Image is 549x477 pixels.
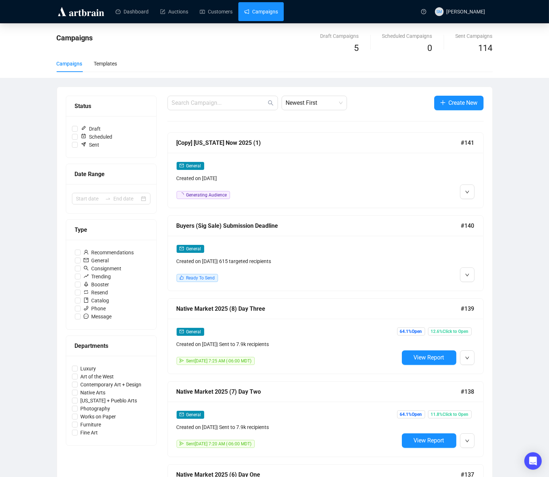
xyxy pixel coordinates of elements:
[179,275,184,280] span: like
[179,192,184,197] span: loading
[461,304,475,313] span: #139
[75,225,148,234] div: Type
[78,373,117,381] span: Art of the West
[78,141,102,149] span: Sent
[465,439,469,443] span: down
[78,397,140,405] span: [US_STATE] + Pueblo Arts
[81,313,115,321] span: Message
[354,43,359,53] span: 5
[177,387,461,396] div: Native Market 2025 (7) Day Two
[186,192,227,198] span: Generating Audience
[78,133,116,141] span: Scheduled
[449,98,478,107] span: Create New
[200,2,233,21] a: Customers
[179,441,184,446] span: send
[428,410,472,418] span: 11.8% Click to Open
[78,405,113,413] span: Photography
[177,138,461,147] div: [Copy] [US_STATE] Now 2025 (1)
[84,258,89,263] span: mail
[84,266,89,271] span: search
[177,257,399,265] div: Created on [DATE] | 615 targeted recipients
[244,2,278,21] a: Campaigns
[465,273,469,277] span: down
[320,32,359,40] div: Draft Campaigns
[382,32,432,40] div: Scheduled Campaigns
[78,125,104,133] span: Draft
[84,314,89,319] span: message
[167,381,484,457] a: Native Market 2025 (7) Day Two#138mailGeneralCreated on [DATE]| Sent to 7.9k recipientssendSent[D...
[428,327,472,335] span: 12.6% Click to Open
[479,43,493,53] span: 114
[81,281,112,289] span: Booster
[167,298,484,374] a: Native Market 2025 (8) Day Three#139mailGeneralCreated on [DATE]| Sent to 7.9k recipientssendSent...
[179,163,184,168] span: mail
[57,6,105,17] img: logo
[179,246,184,251] span: mail
[105,196,111,202] span: to
[179,412,184,417] span: mail
[397,327,425,335] span: 64.1% Open
[78,413,119,421] span: Works on Paper
[179,358,184,363] span: send
[167,132,484,208] a: [Copy] [US_STATE] Now 2025 (1)#141mailGeneralCreated on [DATE]loadingGenerating Audience
[84,290,89,295] span: retweet
[186,329,201,334] span: General
[81,305,109,313] span: Phone
[268,100,274,106] span: search
[461,221,475,230] span: #140
[179,329,184,334] span: mail
[81,273,114,281] span: Trending
[78,365,99,373] span: Luxury
[177,174,399,182] div: Created on [DATE]
[177,304,461,313] div: Native Market 2025 (8) Day Three
[402,350,456,365] button: View Report
[116,2,149,21] a: Dashboard
[75,170,148,179] div: Date Range
[105,196,111,202] span: swap-right
[421,9,426,14] span: question-circle
[177,340,399,348] div: Created on [DATE] | Sent to 7.9k recipients
[186,358,252,363] span: Sent [DATE] 7:25 AM (-06:00 MDT)
[78,421,104,429] span: Furniture
[84,274,89,279] span: rise
[414,354,444,361] span: View Report
[186,441,252,446] span: Sent [DATE] 7:20 AM (-06:00 MDT)
[81,265,125,273] span: Consignment
[84,250,89,255] span: user
[465,356,469,360] span: down
[440,100,446,106] span: plus
[465,190,469,194] span: down
[81,257,112,265] span: General
[84,282,89,287] span: rocket
[186,412,201,417] span: General
[461,387,475,396] span: #138
[177,423,399,431] div: Created on [DATE] | Sent to 7.9k recipients
[78,429,101,437] span: Fine Art
[167,215,484,291] a: Buyers (Sig Sale) Submission Deadline#140mailGeneralCreated on [DATE]| 615 targeted recipientslik...
[524,452,542,470] div: Open Intercom Messenger
[456,32,493,40] div: Sent Campaigns
[436,8,442,15] span: SM
[186,275,215,281] span: Ready To Send
[84,306,89,311] span: phone
[461,138,475,147] span: #141
[172,99,266,107] input: Search Campaign...
[75,341,148,350] div: Departments
[81,289,111,297] span: Resend
[160,2,188,21] a: Auctions
[76,195,102,203] input: Start date
[94,60,117,68] div: Templates
[81,249,137,257] span: Recommendations
[57,60,82,68] div: Campaigns
[114,195,140,203] input: End date
[397,410,425,418] span: 64.1% Open
[447,9,485,15] span: [PERSON_NAME]
[402,433,456,448] button: View Report
[428,43,432,53] span: 0
[84,298,89,303] span: book
[177,221,461,230] div: Buyers (Sig Sale) Submission Deadline
[78,381,145,389] span: Contemporary Art + Design
[414,437,444,444] span: View Report
[186,163,201,168] span: General
[81,297,112,305] span: Catalog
